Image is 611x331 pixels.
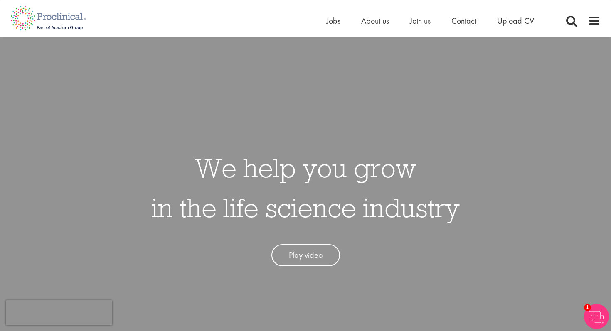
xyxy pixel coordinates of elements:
[271,244,340,266] a: Play video
[151,148,460,228] h1: We help you grow in the life science industry
[361,15,389,26] a: About us
[584,304,591,311] span: 1
[584,304,609,329] img: Chatbot
[326,15,340,26] a: Jobs
[451,15,476,26] a: Contact
[497,15,534,26] a: Upload CV
[410,15,431,26] a: Join us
